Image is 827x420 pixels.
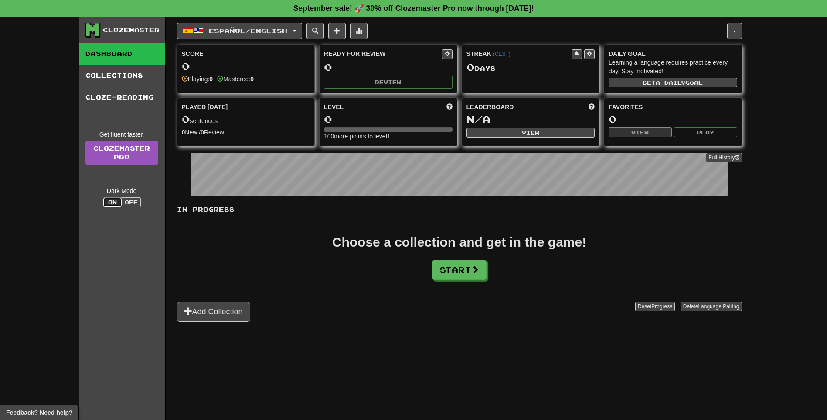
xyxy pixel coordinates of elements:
[85,141,158,165] a: ClozemasterPro
[651,303,672,310] span: Progress
[609,127,672,137] button: View
[493,51,510,57] a: (CEST)
[250,76,254,83] strong: 0
[79,43,165,65] a: Dashboard
[79,65,165,86] a: Collections
[177,205,742,214] p: In Progress
[201,129,204,136] strong: 0
[635,302,675,311] button: ResetProgress
[6,408,72,417] span: Open feedback widget
[609,114,737,125] div: 0
[182,103,228,111] span: Played [DATE]
[446,103,453,111] span: Score more points to level up
[79,86,165,108] a: Cloze-Reading
[103,197,122,207] button: On
[432,260,487,280] button: Start
[293,4,534,13] strong: September sale! 🚀 30% off Clozemaster Pro now through [DATE]!
[182,49,310,58] div: Score
[589,103,595,111] span: This week in points, UTC
[85,130,158,139] div: Get fluent faster.
[466,61,475,73] span: 0
[698,303,739,310] span: Language Pairing
[182,129,185,136] strong: 0
[324,49,442,58] div: Ready for Review
[609,103,737,111] div: Favorites
[609,49,737,58] div: Daily Goal
[466,49,572,58] div: Streak
[209,76,213,83] strong: 0
[609,78,737,87] button: Seta dailygoal
[466,103,514,111] span: Leaderboard
[674,127,737,137] button: Play
[182,113,190,125] span: 0
[217,75,254,83] div: Mastered:
[681,302,742,311] button: DeleteLanguage Pairing
[324,76,453,89] button: Review
[350,23,368,39] button: More stats
[328,23,346,39] button: Add sentence to collection
[466,128,595,138] button: View
[122,197,141,207] button: Off
[177,302,250,322] button: Add Collection
[324,132,453,141] div: 100 more points to level 1
[182,114,310,125] div: sentences
[209,27,287,34] span: Español / English
[324,114,453,125] div: 0
[182,128,310,137] div: New / Review
[466,113,490,125] span: N/A
[466,62,595,73] div: Day s
[306,23,324,39] button: Search sentences
[85,186,158,195] div: Dark Mode
[706,153,742,162] button: Full History
[324,62,453,72] div: 0
[177,23,302,39] button: Español/English
[182,61,310,72] div: 0
[332,236,586,249] div: Choose a collection and get in the game!
[324,103,344,111] span: Level
[609,58,737,76] div: Learning a language requires practice every day. Stay motivated!
[103,26,160,34] div: Clozemaster
[182,75,213,83] div: Playing:
[656,79,685,86] span: a daily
